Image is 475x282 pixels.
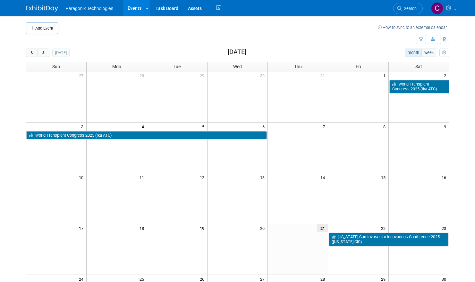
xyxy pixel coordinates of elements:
[262,123,267,131] span: 6
[317,224,328,232] span: 21
[259,224,267,232] span: 20
[112,64,121,69] span: Mon
[38,49,49,57] button: next
[199,71,207,79] span: 29
[380,224,388,232] span: 22
[233,64,242,69] span: Wed
[201,123,207,131] span: 5
[141,123,147,131] span: 4
[443,123,449,131] span: 9
[139,71,147,79] span: 28
[356,64,361,69] span: Fri
[259,71,267,79] span: 30
[442,51,446,55] i: Personalize Calendar
[421,49,436,57] button: week
[441,173,449,181] span: 16
[389,80,449,93] a: World Transplant Congress 2025 (fka ATC)
[52,49,69,57] button: [DATE]
[52,64,60,69] span: Sun
[415,64,422,69] span: Sat
[378,25,449,30] a: How to sync to an external calendar...
[383,71,388,79] span: 1
[26,131,267,140] a: World Transplant Congress 2025 (fka ATC)
[26,23,58,34] button: Add Event
[322,123,328,131] span: 7
[402,6,417,11] span: Search
[329,233,448,246] a: [US_STATE] Cardiovascular Innovations Conference 2025 ([US_STATE]-CIC)
[26,49,38,57] button: prev
[78,224,86,232] span: 17
[294,64,302,69] span: Thu
[320,173,328,181] span: 14
[78,71,86,79] span: 27
[431,2,443,14] img: Corinne McNamara
[139,173,147,181] span: 11
[78,173,86,181] span: 10
[320,71,328,79] span: 31
[393,3,423,14] a: Search
[81,123,86,131] span: 3
[26,5,58,12] img: ExhibitDay
[443,71,449,79] span: 2
[199,173,207,181] span: 12
[405,49,422,57] button: month
[66,6,113,11] span: Paragonix Technologies
[439,49,449,57] button: myCustomButton
[228,49,246,56] h2: [DATE]
[139,224,147,232] span: 18
[259,173,267,181] span: 13
[380,173,388,181] span: 15
[199,224,207,232] span: 19
[441,224,449,232] span: 23
[383,123,388,131] span: 8
[174,64,181,69] span: Tue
